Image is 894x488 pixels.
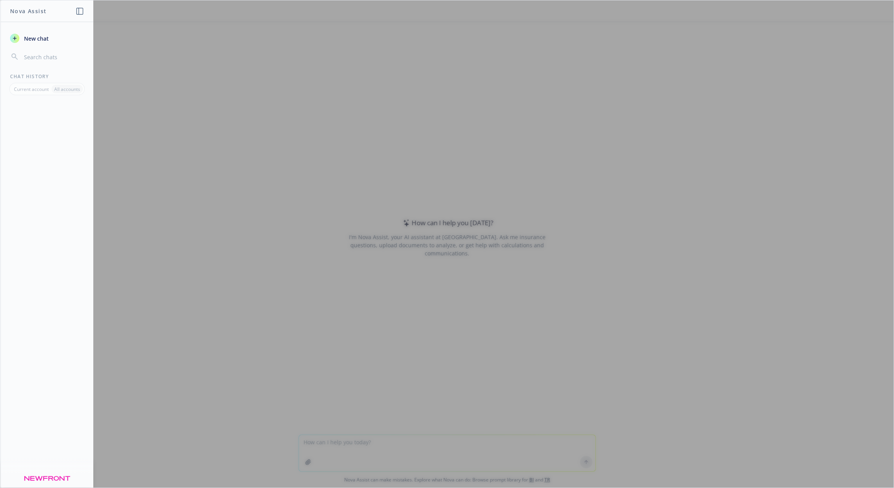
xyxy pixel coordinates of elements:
button: New chat [7,31,87,45]
h1: Nova Assist [10,7,46,15]
span: New chat [22,34,49,43]
input: Search chats [22,51,84,62]
p: All accounts [54,86,80,92]
p: Current account [14,86,49,92]
div: Chat History [1,73,93,80]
